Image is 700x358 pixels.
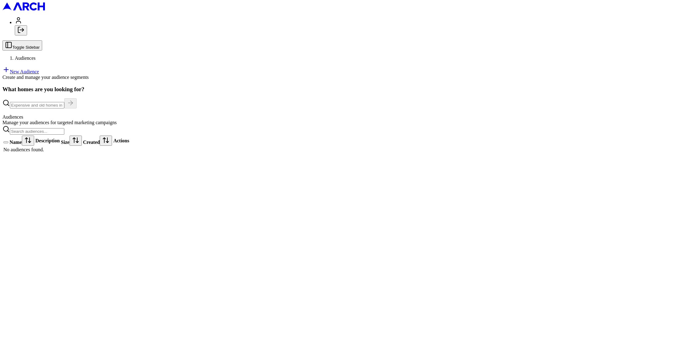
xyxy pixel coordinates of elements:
h3: What homes are you looking for? [2,86,698,93]
button: Toggle Sidebar [2,40,42,51]
th: Actions [113,135,130,146]
div: Audiences [2,114,698,120]
button: Log out [15,25,27,35]
a: New Audience [2,69,39,74]
div: Created [83,136,112,146]
input: Search audiences... [10,128,64,135]
span: Toggle Sidebar [12,45,40,50]
nav: breadcrumb [2,55,698,61]
div: Name [10,136,34,146]
span: Audiences [15,55,36,61]
td: No audiences found. [3,147,130,153]
div: Create and manage your audience segments [2,75,698,80]
input: Expensive and old homes in greater SF Bay Area [10,102,64,108]
th: Description [35,135,60,146]
div: Size [61,136,82,146]
div: Manage your audiences for targeted marketing campaigns [2,120,698,125]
